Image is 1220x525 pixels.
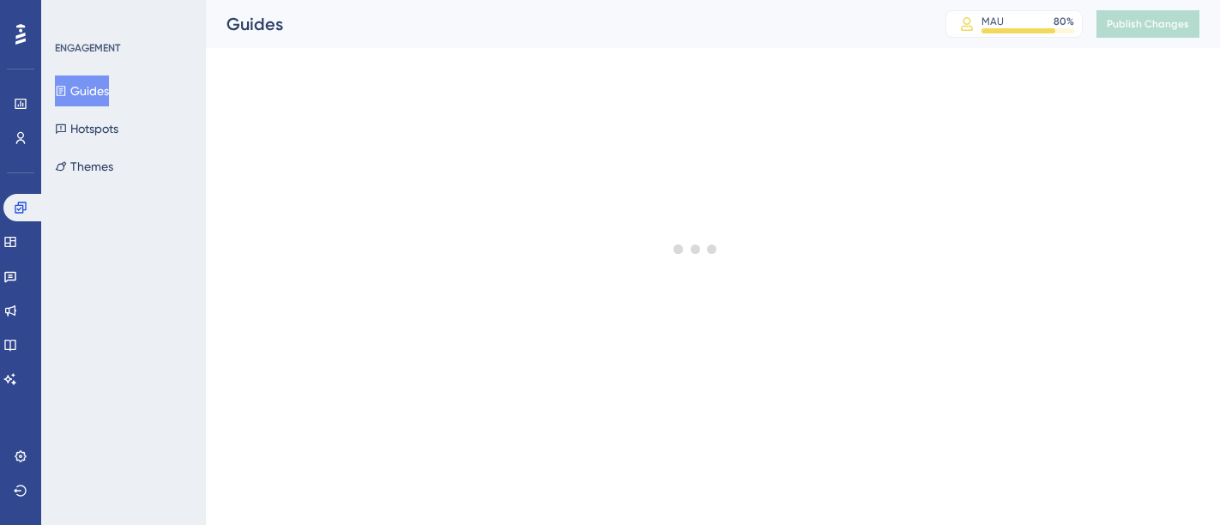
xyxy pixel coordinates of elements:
div: Guides [226,12,903,36]
div: MAU [981,15,1004,28]
span: Publish Changes [1107,17,1189,31]
button: Publish Changes [1096,10,1199,38]
div: ENGAGEMENT [55,41,120,55]
button: Hotspots [55,113,118,144]
button: Themes [55,151,113,182]
div: 80 % [1054,15,1074,28]
button: Guides [55,75,109,106]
